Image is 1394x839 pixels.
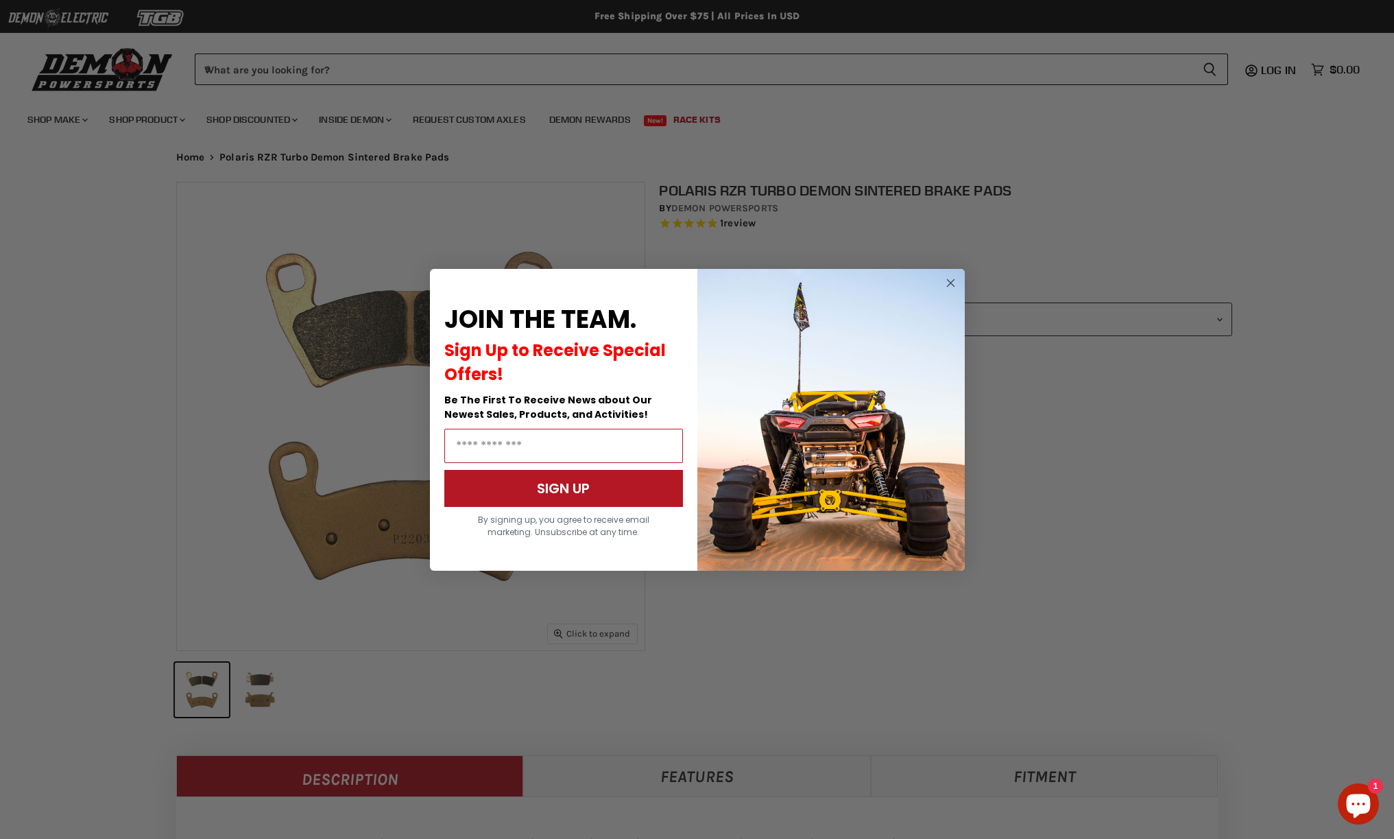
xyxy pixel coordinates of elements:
span: JOIN THE TEAM. [444,302,636,337]
button: SIGN UP [444,470,683,507]
span: Be The First To Receive News about Our Newest Sales, Products, and Activities! [444,393,652,421]
input: Email Address [444,429,683,463]
img: a9095488-b6e7-41ba-879d-588abfab540b.jpeg [697,269,965,571]
inbox-online-store-chat: Shopify online store chat [1334,783,1383,828]
span: By signing up, you agree to receive email marketing. Unsubscribe at any time. [478,514,649,538]
span: Sign Up to Receive Special Offers! [444,339,666,386]
button: Close dialog [942,274,959,292]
